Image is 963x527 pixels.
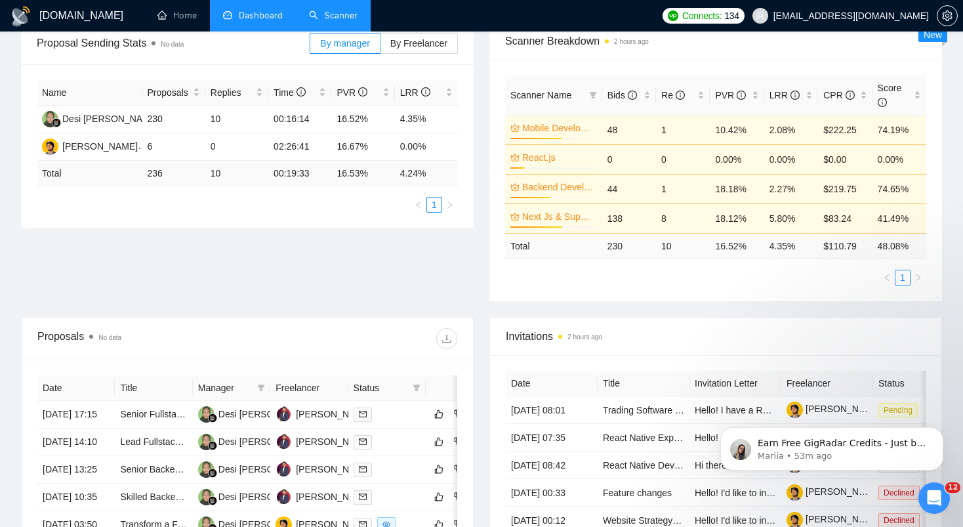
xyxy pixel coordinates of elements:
span: By manager [320,38,369,49]
img: c1vvQrpsDujxh_FTSZiXPzHcZ3Cb02UhIVj_X02Wg117p66VjiE8n-ssxPedPXMtki [787,484,803,501]
span: crown [510,212,520,221]
button: setting [937,5,958,26]
td: 0.00% [395,133,458,161]
th: Manager [193,375,270,401]
td: 4.35% [395,106,458,133]
span: 134 [724,9,739,23]
span: dashboard [223,11,232,20]
div: Desi [PERSON_NAME] [218,462,315,476]
span: Connects: [682,9,722,23]
span: info-circle [421,87,430,96]
a: React.js [522,150,594,165]
td: 0.00% [764,144,818,174]
a: Skilled Backend API Engineer (Python, OpenAPI, Swagger, Clean Code) [120,492,416,502]
td: $ 110.79 [818,233,872,259]
img: DW [198,461,215,478]
span: like [434,436,443,447]
td: 138 [602,203,656,233]
td: 18.12% [710,203,764,233]
a: TN[PERSON_NAME] [42,140,138,151]
a: AS[PERSON_NAME] [276,408,371,419]
a: React Native Expo: Unable to Build and run our application [603,432,842,443]
button: dislike [451,434,466,450]
a: AS[PERSON_NAME] [276,463,371,474]
span: info-circle [790,91,800,100]
span: By Freelancer [390,38,447,49]
td: 16.52% [331,106,394,133]
span: CPR [823,90,854,100]
span: crown [510,153,520,162]
div: Proposals [37,328,247,349]
span: info-circle [846,91,855,100]
span: filter [586,85,600,105]
a: Trading Software Program [603,405,710,415]
td: Feature changes [598,479,689,507]
button: download [436,328,457,349]
a: DWDesi [PERSON_NAME] [42,113,159,123]
time: 2 hours ago [567,333,602,341]
li: Next Page [442,197,458,213]
span: info-circle [878,98,887,107]
a: setting [937,11,958,21]
td: 1 [656,115,710,144]
li: 1 [895,270,911,285]
span: filter [410,378,423,398]
span: info-circle [737,91,746,100]
time: 2 hours ago [614,38,649,45]
td: 00:19:33 [268,161,331,186]
a: React Native Developer - URGENT/ Immediate Fix [603,460,809,471]
span: crown [510,182,520,192]
td: $222.25 [818,115,872,144]
div: Desi [PERSON_NAME] [218,407,315,421]
img: TN [42,138,58,155]
li: Next Page [911,270,926,285]
a: 1 [427,198,441,212]
img: AS [276,461,292,478]
div: [PERSON_NAME] [296,434,371,449]
span: Scanner Breakdown [505,33,926,49]
td: 236 [142,161,205,186]
td: Skilled Backend API Engineer (Python, OpenAPI, Swagger, Clean Code) [115,484,192,511]
button: left [411,197,426,213]
a: Backend Development Python and Go [522,180,594,194]
div: [PERSON_NAME] [296,462,371,476]
td: 1 [656,174,710,203]
a: DWDesi [PERSON_NAME] [198,408,315,419]
td: 16.53 % [331,161,394,186]
th: Invitation Letter [689,371,781,396]
a: Mobile Development [522,121,594,135]
span: Manager [198,381,252,395]
li: Previous Page [411,197,426,213]
span: dislike [454,409,463,419]
td: Trading Software Program [598,396,689,424]
td: 18.18% [710,174,764,203]
img: DW [198,406,215,423]
img: DW [42,111,58,127]
td: 44 [602,174,656,203]
td: 74.65% [872,174,926,203]
span: Re [661,90,685,100]
td: 4.35 % [764,233,818,259]
td: 230 [602,233,656,259]
a: [PERSON_NAME] [787,486,881,497]
img: AS [276,489,292,505]
td: 10 [656,233,710,259]
td: [DATE] 00:33 [506,479,598,507]
td: 10.42% [710,115,764,144]
a: searchScanner [309,10,358,21]
span: PVR [337,87,367,98]
a: [PERSON_NAME] [787,514,881,524]
span: Proposals [148,85,190,100]
td: [DATE] 13:25 [37,456,115,484]
td: 0 [656,144,710,174]
span: setting [937,11,957,21]
div: Desi [PERSON_NAME] [218,434,315,449]
div: [PERSON_NAME] [62,139,138,154]
li: 1 [426,197,442,213]
td: 6 [142,133,205,161]
a: DWDesi [PERSON_NAME] [198,436,315,446]
iframe: Intercom notifications message [701,400,963,492]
